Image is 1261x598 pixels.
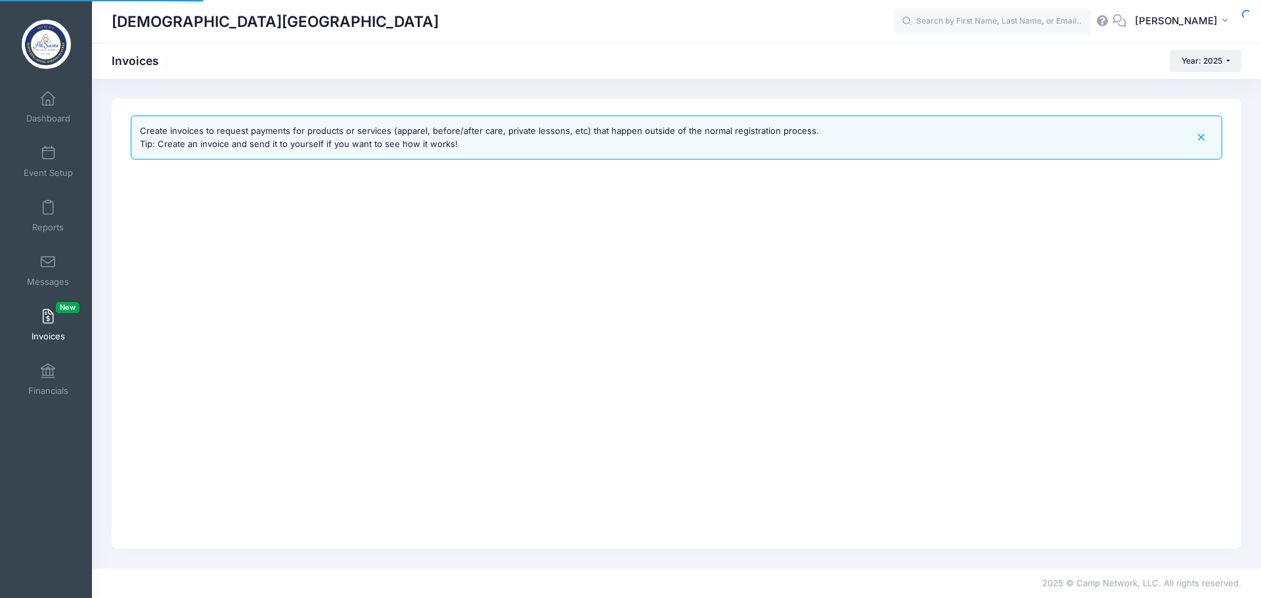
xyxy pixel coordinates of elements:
[1042,578,1241,588] span: 2025 © Camp Network, LLC. All rights reserved.
[1135,14,1218,28] span: [PERSON_NAME]
[28,385,68,396] span: Financials
[24,167,73,179] span: Event Setup
[112,54,170,68] h1: Invoices
[1126,7,1241,37] button: [PERSON_NAME]
[56,302,79,313] span: New
[17,84,79,130] a: Dashboard
[32,222,64,233] span: Reports
[22,20,71,69] img: All Saints' Episcopal School
[17,356,79,402] a: Financials
[894,9,1091,35] input: Search by First Name, Last Name, or Email...
[17,302,79,348] a: InvoicesNew
[17,247,79,293] a: Messages
[27,276,69,288] span: Messages
[1182,56,1222,66] span: Year: 2025
[17,193,79,239] a: Reports
[17,139,79,184] a: Event Setup
[112,7,439,37] h1: [DEMOGRAPHIC_DATA][GEOGRAPHIC_DATA]
[140,125,819,150] div: Create invoices to request payments for products or services (apparel, before/after care, private...
[26,113,70,124] span: Dashboard
[1170,50,1241,72] button: Year: 2025
[32,331,65,342] span: Invoices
